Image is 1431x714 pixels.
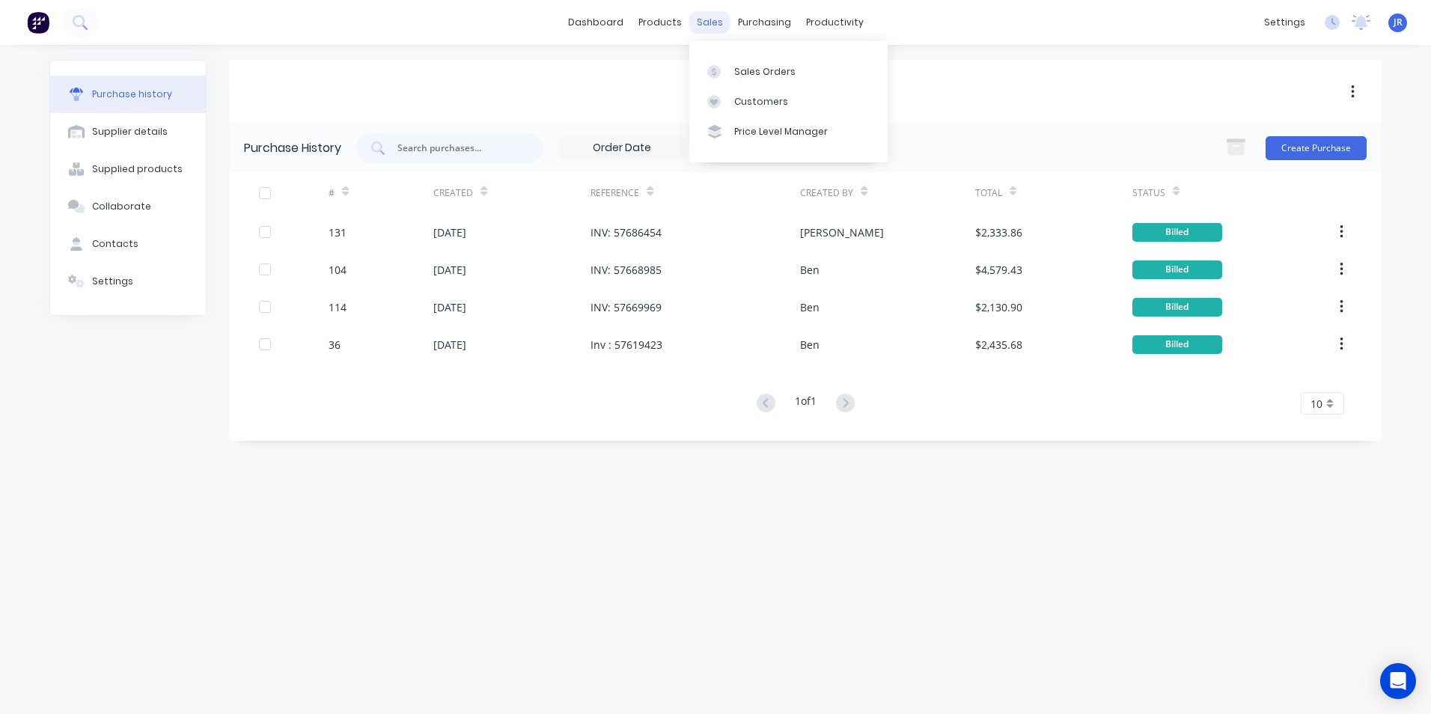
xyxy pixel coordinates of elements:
[561,11,631,34] a: dashboard
[92,162,183,176] div: Supplied products
[1132,223,1222,242] div: Billed
[92,275,133,288] div: Settings
[734,125,828,138] div: Price Level Manager
[50,225,206,263] button: Contacts
[92,88,172,101] div: Purchase history
[800,299,820,315] div: Ben
[689,56,888,86] a: Sales Orders
[559,137,685,159] input: Order Date
[975,225,1022,240] div: $2,333.86
[1311,396,1322,412] span: 10
[244,139,341,157] div: Purchase History
[1132,335,1222,354] div: Billed
[591,337,662,353] div: Inv : 57619423
[433,337,466,353] div: [DATE]
[800,225,884,240] div: [PERSON_NAME]
[730,11,799,34] div: purchasing
[975,262,1022,278] div: $4,579.43
[396,141,520,156] input: Search purchases...
[329,299,347,315] div: 114
[433,225,466,240] div: [DATE]
[800,262,820,278] div: Ben
[1132,186,1165,200] div: Status
[631,11,689,34] div: products
[975,337,1022,353] div: $2,435.68
[800,337,820,353] div: Ben
[800,186,853,200] div: Created By
[689,11,730,34] div: sales
[50,263,206,300] button: Settings
[1380,663,1416,699] div: Open Intercom Messenger
[1132,298,1222,317] div: Billed
[329,262,347,278] div: 104
[50,76,206,113] button: Purchase history
[92,237,138,251] div: Contacts
[799,11,871,34] div: productivity
[1266,136,1367,160] button: Create Purchase
[50,188,206,225] button: Collaborate
[591,186,639,200] div: Reference
[591,262,662,278] div: INV: 57668985
[1257,11,1313,34] div: settings
[329,186,335,200] div: #
[689,87,888,117] a: Customers
[734,95,788,109] div: Customers
[50,113,206,150] button: Supplier details
[795,393,817,415] div: 1 of 1
[591,299,662,315] div: INV: 57669969
[433,186,473,200] div: Created
[975,299,1022,315] div: $2,130.90
[50,150,206,188] button: Supplied products
[433,299,466,315] div: [DATE]
[27,11,49,34] img: Factory
[92,125,168,138] div: Supplier details
[1132,260,1222,279] div: Billed
[329,225,347,240] div: 131
[329,337,341,353] div: 36
[975,186,1002,200] div: Total
[591,225,662,240] div: INV: 57686454
[433,262,466,278] div: [DATE]
[734,65,796,79] div: Sales Orders
[689,117,888,147] a: Price Level Manager
[1394,16,1403,29] span: JR
[92,200,151,213] div: Collaborate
